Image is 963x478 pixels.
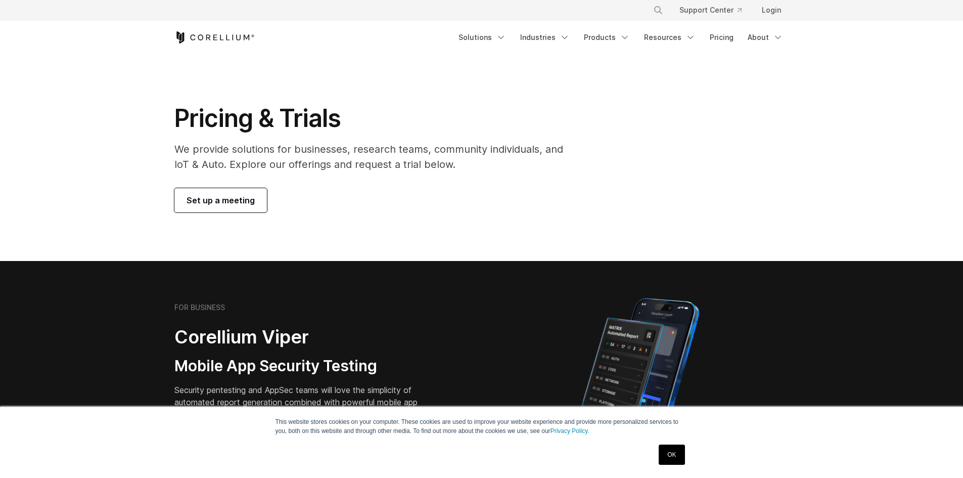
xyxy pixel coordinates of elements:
button: Search [649,1,667,19]
h2: Corellium Viper [174,326,433,349]
a: Industries [514,28,576,47]
h6: FOR BUSINESS [174,303,225,312]
p: We provide solutions for businesses, research teams, community individuals, and IoT & Auto. Explo... [174,142,577,172]
a: Support Center [671,1,750,19]
img: Corellium MATRIX automated report on iPhone showing app vulnerability test results across securit... [564,293,716,470]
div: Navigation Menu [641,1,789,19]
h1: Pricing & Trials [174,103,577,134]
a: Corellium Home [174,31,255,44]
span: Set up a meeting [187,194,255,206]
a: Solutions [452,28,512,47]
a: Privacy Policy. [551,427,589,434]
p: Security pentesting and AppSec teams will love the simplicity of automated report generation comb... [174,384,433,420]
a: Products [578,28,636,47]
a: OK [659,445,684,465]
h3: Mobile App Security Testing [174,357,433,376]
a: Pricing [704,28,740,47]
a: Login [754,1,789,19]
div: Navigation Menu [452,28,789,47]
a: Resources [638,28,702,47]
p: This website stores cookies on your computer. These cookies are used to improve your website expe... [276,417,688,436]
a: About [742,28,789,47]
a: Set up a meeting [174,188,267,212]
